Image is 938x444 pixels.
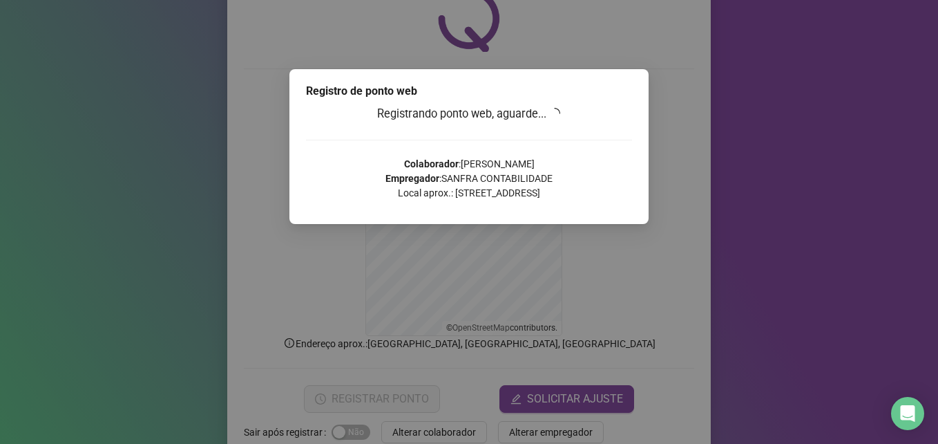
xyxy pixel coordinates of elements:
div: Registro de ponto web [306,83,632,100]
strong: Empregador [385,173,439,184]
div: Open Intercom Messenger [891,397,924,430]
span: loading [548,107,562,120]
p: : [PERSON_NAME] : SANFRA CONTABILIDADE Local aprox.: [STREET_ADDRESS] [306,157,632,201]
strong: Colaborador [404,158,459,169]
h3: Registrando ponto web, aguarde... [306,105,632,123]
